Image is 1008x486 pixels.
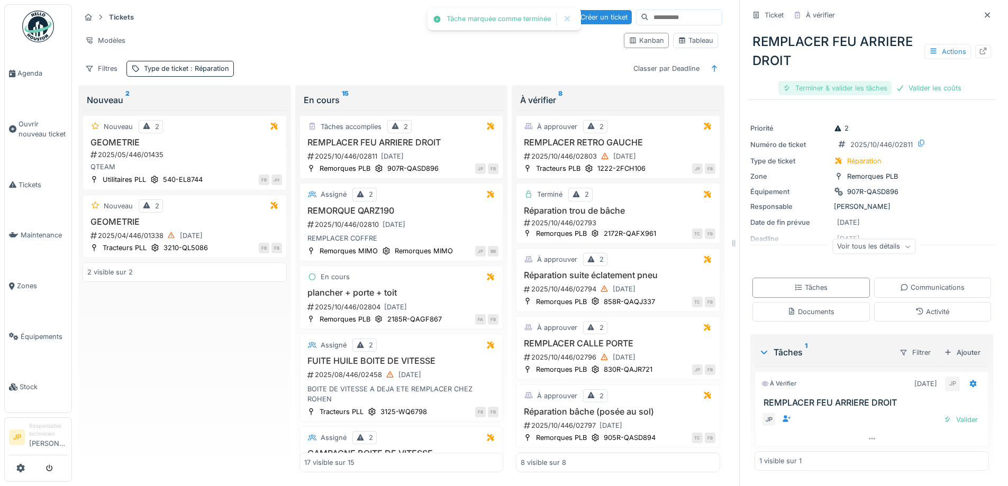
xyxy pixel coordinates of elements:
[678,35,713,45] div: Tableau
[523,419,715,432] div: 2025/10/446/02797
[850,140,913,150] div: 2025/10/446/02811
[21,230,67,240] span: Maintenance
[787,307,834,317] div: Documents
[488,407,498,417] div: FB
[306,218,499,231] div: 2025/10/446/02810
[613,151,636,161] div: [DATE]
[384,302,407,312] div: [DATE]
[900,282,965,292] div: Communications
[523,150,715,163] div: 2025/10/446/02803
[750,201,993,212] div: [PERSON_NAME]
[604,364,652,374] div: 830R-QAJR721
[304,288,499,298] h3: plancher + porte + toit
[320,163,370,173] div: Remorques PLB
[5,210,71,261] a: Maintenance
[750,201,830,212] div: Responsable
[521,407,715,417] h3: Réparation bâche (posée au sol)
[805,346,807,359] sup: 1
[259,243,269,253] div: FB
[600,420,622,430] div: [DATE]
[320,314,370,324] div: Remorques PLB
[794,282,828,292] div: Tâches
[342,94,349,106] sup: 15
[387,314,442,324] div: 2185R-QAGF867
[895,345,936,360] div: Filtrer
[600,122,604,132] div: 2
[759,346,891,359] div: Tâches
[155,201,159,211] div: 2
[765,10,784,20] div: Ticket
[564,10,632,24] div: Créer un ticket
[5,48,71,99] a: Agenda
[321,272,350,282] div: En cours
[521,338,715,349] h3: REMPLACER CALLE PORTE
[321,122,382,132] div: Tâches accomplies
[89,150,282,160] div: 2025/05/446/01435
[692,163,703,174] div: JP
[87,162,282,172] div: QTEAM
[271,243,282,253] div: FB
[750,171,830,181] div: Zone
[19,180,67,190] span: Tickets
[488,246,498,256] div: BB
[5,99,71,160] a: Ouvrir nouveau ticket
[369,340,373,350] div: 2
[536,364,587,374] div: Remorques PLB
[104,122,133,132] div: Nouveau
[705,228,715,239] div: FB
[103,243,147,253] div: Tracteurs PLL
[475,407,486,417] div: FB
[9,429,25,445] li: JP
[604,433,656,443] div: 905R-QASD894
[17,281,67,291] span: Zones
[29,422,67,438] div: Responsable technicien
[87,94,283,106] div: Nouveau
[155,122,159,132] div: 2
[321,189,347,199] div: Assigné
[761,379,796,388] div: À vérifier
[537,391,577,401] div: À approuver
[604,297,655,307] div: 858R-QAQJ337
[597,163,646,173] div: 1222-2FCH106
[520,94,716,106] div: À vérifier
[103,175,146,185] div: Utilitaires PLL
[321,433,347,443] div: Assigné
[629,61,704,76] div: Classer par Deadline
[475,314,486,325] div: FA
[750,217,830,227] div: Date de fin prévue
[705,163,715,174] div: FB
[5,261,71,311] a: Zones
[321,340,347,350] div: Assigné
[259,175,269,185] div: FB
[629,35,664,45] div: Kanban
[271,175,282,185] div: JH
[304,448,499,459] h3: CAMPAGNE BOITE DE VITESSE
[395,246,453,256] div: Remorques MIMO
[521,457,566,467] div: 8 visible sur 8
[21,332,67,342] span: Équipements
[939,412,982,427] div: Valider
[537,254,577,264] div: À approuver
[369,189,373,199] div: 2
[537,122,577,132] div: À approuver
[892,81,966,95] div: Valider les coûts
[778,81,892,95] div: Terminer & valider les tâches
[705,297,715,307] div: FB
[914,379,937,389] div: [DATE]
[915,307,949,317] div: Activité
[750,187,830,197] div: Équipement
[5,311,71,362] a: Équipements
[764,398,984,408] h3: REMPLACER FEU ARRIERE DROIT
[20,382,67,392] span: Stock
[806,10,835,20] div: À vérifier
[692,364,703,375] div: JP
[163,175,203,185] div: 540-EL8744
[447,15,551,24] div: Tâche marquée comme terminée
[759,456,802,466] div: 1 visible sur 1
[80,33,130,48] div: Modèles
[398,370,421,380] div: [DATE]
[585,189,589,199] div: 2
[834,123,849,133] div: 2
[521,206,715,216] h3: Réparation trou de bâche
[304,384,499,404] div: BOITE DE VITESSE A DEJA ETE REMPLACER CHEZ ROHEN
